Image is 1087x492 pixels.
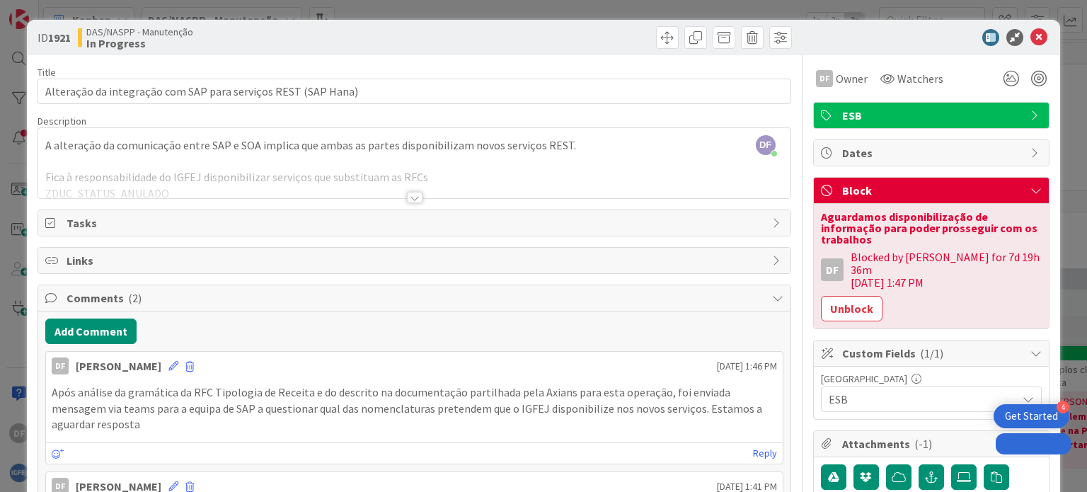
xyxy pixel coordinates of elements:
[1057,401,1069,413] div: 4
[52,357,69,374] div: DF
[67,252,764,269] span: Links
[816,70,833,87] div: DF
[842,107,1023,124] span: ESB
[45,137,783,154] p: A alteração da comunicação entre SAP e SOA implica que ambas as partes disponibilizam novos servi...
[756,135,776,155] span: DF
[753,445,777,462] a: Reply
[914,437,932,451] span: ( -1 )
[67,214,764,231] span: Tasks
[67,290,764,307] span: Comments
[38,79,790,104] input: type card name here...
[829,389,1010,409] span: ESB
[842,144,1023,161] span: Dates
[48,30,71,45] b: 1921
[76,357,161,374] div: [PERSON_NAME]
[86,26,193,38] span: DAS/NASPP - Manutenção
[86,38,193,49] b: In Progress
[45,319,137,344] button: Add Comment
[920,346,943,360] span: ( 1/1 )
[851,251,1042,289] div: Blocked by [PERSON_NAME] for 7d 19h 36m [DATE] 1:47 PM
[52,384,776,433] p: Após análise da gramática da RFC Tipologia de Receita e do descrito na documentação partilhada pe...
[842,345,1023,362] span: Custom Fields
[821,211,1042,245] div: Aguardamos disponibilização de informação para poder prosseguir com os trabalhos
[1005,409,1058,423] div: Get Started
[842,182,1023,199] span: Block
[821,374,1042,384] div: [GEOGRAPHIC_DATA]
[821,296,882,321] button: Unblock
[821,258,844,281] div: DF
[128,291,142,305] span: ( 2 )
[897,70,943,87] span: Watchers
[38,115,86,127] span: Description
[836,70,868,87] span: Owner
[38,29,71,46] span: ID
[717,359,777,374] span: [DATE] 1:46 PM
[38,66,56,79] label: Title
[994,404,1069,428] div: Open Get Started checklist, remaining modules: 4
[842,435,1023,452] span: Attachments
